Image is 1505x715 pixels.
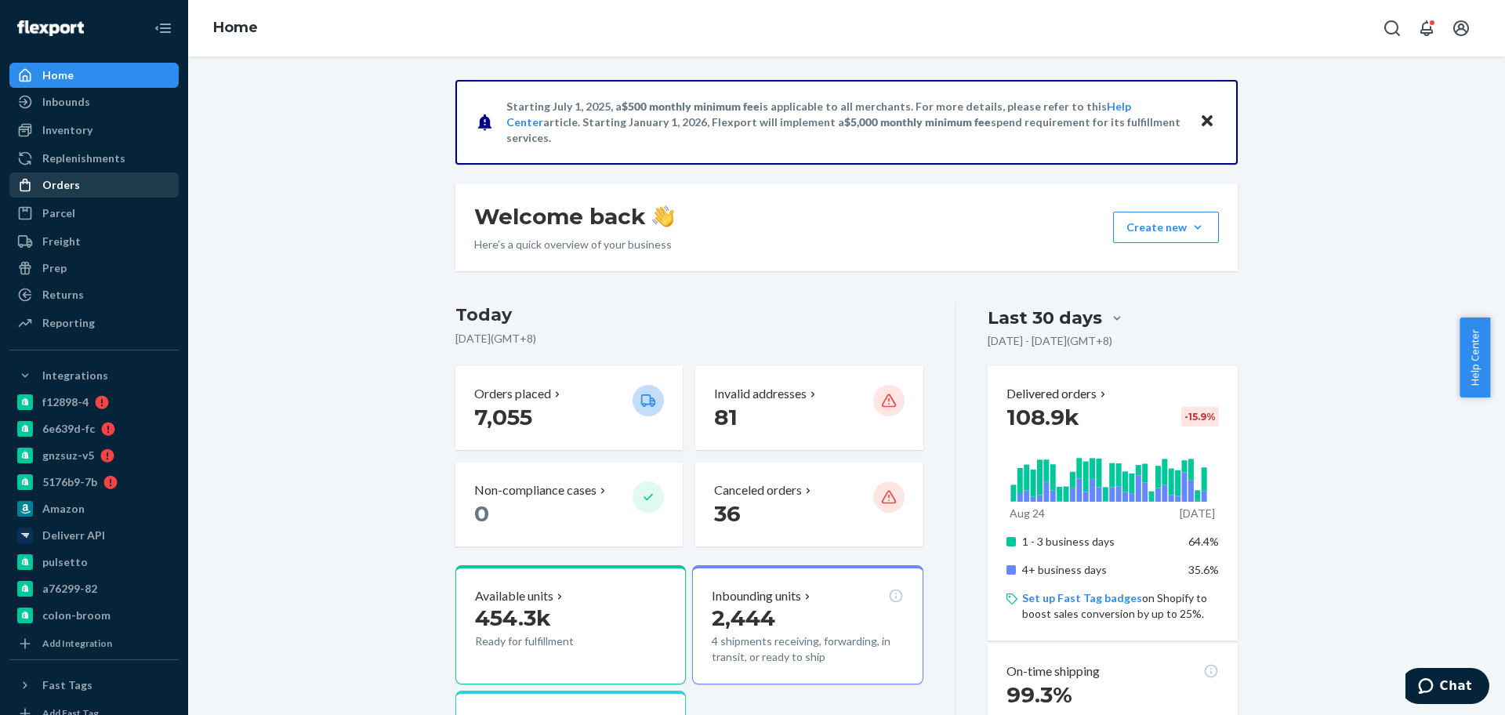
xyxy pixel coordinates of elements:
[9,89,179,114] a: Inbounds
[42,394,89,410] div: f12898-4
[9,256,179,281] a: Prep
[42,448,94,463] div: gnzsuz-v5
[42,151,125,166] div: Replenishments
[9,416,179,441] a: 6e639d-fc
[692,565,923,684] button: Inbounding units2,4444 shipments receiving, forwarding, in transit, or ready to ship
[42,205,75,221] div: Parcel
[712,604,775,631] span: 2,444
[42,177,80,193] div: Orders
[1188,535,1219,548] span: 64.4%
[1022,534,1177,550] p: 1 - 3 business days
[9,63,179,88] a: Home
[9,201,179,226] a: Parcel
[9,673,179,698] button: Fast Tags
[1376,13,1408,44] button: Open Search Box
[455,331,923,347] p: [DATE] ( GMT+8 )
[474,500,489,527] span: 0
[9,363,179,388] button: Integrations
[455,565,686,684] button: Available units454.3kReady for fulfillment
[455,303,923,328] h3: Today
[42,421,95,437] div: 6e639d-fc
[988,306,1102,330] div: Last 30 days
[474,202,674,230] h1: Welcome back
[9,443,179,468] a: gnzsuz-v5
[1113,212,1219,243] button: Create new
[42,234,81,249] div: Freight
[9,603,179,628] a: colon-broom
[42,608,111,623] div: colon-broom
[622,100,760,113] span: $500 monthly minimum fee
[474,385,551,403] p: Orders placed
[9,172,179,198] a: Orders
[1010,506,1045,521] p: Aug 24
[988,333,1112,349] p: [DATE] - [DATE] ( GMT+8 )
[9,496,179,521] a: Amazon
[714,404,738,430] span: 81
[1188,563,1219,576] span: 35.6%
[1460,318,1490,397] button: Help Center
[1006,662,1100,681] p: On-time shipping
[474,237,674,252] p: Here’s a quick overview of your business
[42,67,74,83] div: Home
[474,481,597,499] p: Non-compliance cases
[1181,407,1219,426] div: -15.9 %
[714,385,807,403] p: Invalid addresses
[42,677,92,693] div: Fast Tags
[455,366,683,450] button: Orders placed 7,055
[42,528,105,543] div: Deliverr API
[714,481,802,499] p: Canceled orders
[42,260,67,276] div: Prep
[1022,591,1142,604] a: Set up Fast Tag badges
[9,282,179,307] a: Returns
[213,19,258,36] a: Home
[1197,111,1217,133] button: Close
[9,118,179,143] a: Inventory
[42,637,112,650] div: Add Integration
[201,5,270,51] ol: breadcrumbs
[1445,13,1477,44] button: Open account menu
[42,122,92,138] div: Inventory
[1006,681,1072,708] span: 99.3%
[42,474,97,490] div: 5176b9-7b
[475,633,620,649] p: Ready for fulfillment
[42,287,84,303] div: Returns
[695,366,923,450] button: Invalid addresses 81
[42,368,108,383] div: Integrations
[42,581,97,597] div: a76299-82
[712,587,801,605] p: Inbounding units
[9,550,179,575] a: pulsetto
[712,633,903,665] p: 4 shipments receiving, forwarding, in transit, or ready to ship
[1006,404,1079,430] span: 108.9k
[17,20,84,36] img: Flexport logo
[9,634,179,653] a: Add Integration
[9,576,179,601] a: a76299-82
[1180,506,1215,521] p: [DATE]
[42,315,95,331] div: Reporting
[652,205,674,227] img: hand-wave emoji
[9,310,179,336] a: Reporting
[1006,385,1109,403] button: Delivered orders
[1022,590,1219,622] p: on Shopify to boost sales conversion by up to 25%.
[455,463,683,546] button: Non-compliance cases 0
[9,470,179,495] a: 5176b9-7b
[714,500,741,527] span: 36
[9,523,179,548] a: Deliverr API
[475,604,551,631] span: 454.3k
[9,229,179,254] a: Freight
[42,554,88,570] div: pulsetto
[1022,562,1177,578] p: 4+ business days
[42,501,85,517] div: Amazon
[9,146,179,171] a: Replenishments
[1405,668,1489,707] iframe: Opens a widget where you can chat to one of our agents
[506,99,1184,146] p: Starting July 1, 2025, a is applicable to all merchants. For more details, please refer to this a...
[695,463,923,546] button: Canceled orders 36
[474,404,532,430] span: 7,055
[1411,13,1442,44] button: Open notifications
[42,94,90,110] div: Inbounds
[844,115,991,129] span: $5,000 monthly minimum fee
[147,13,179,44] button: Close Navigation
[475,587,553,605] p: Available units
